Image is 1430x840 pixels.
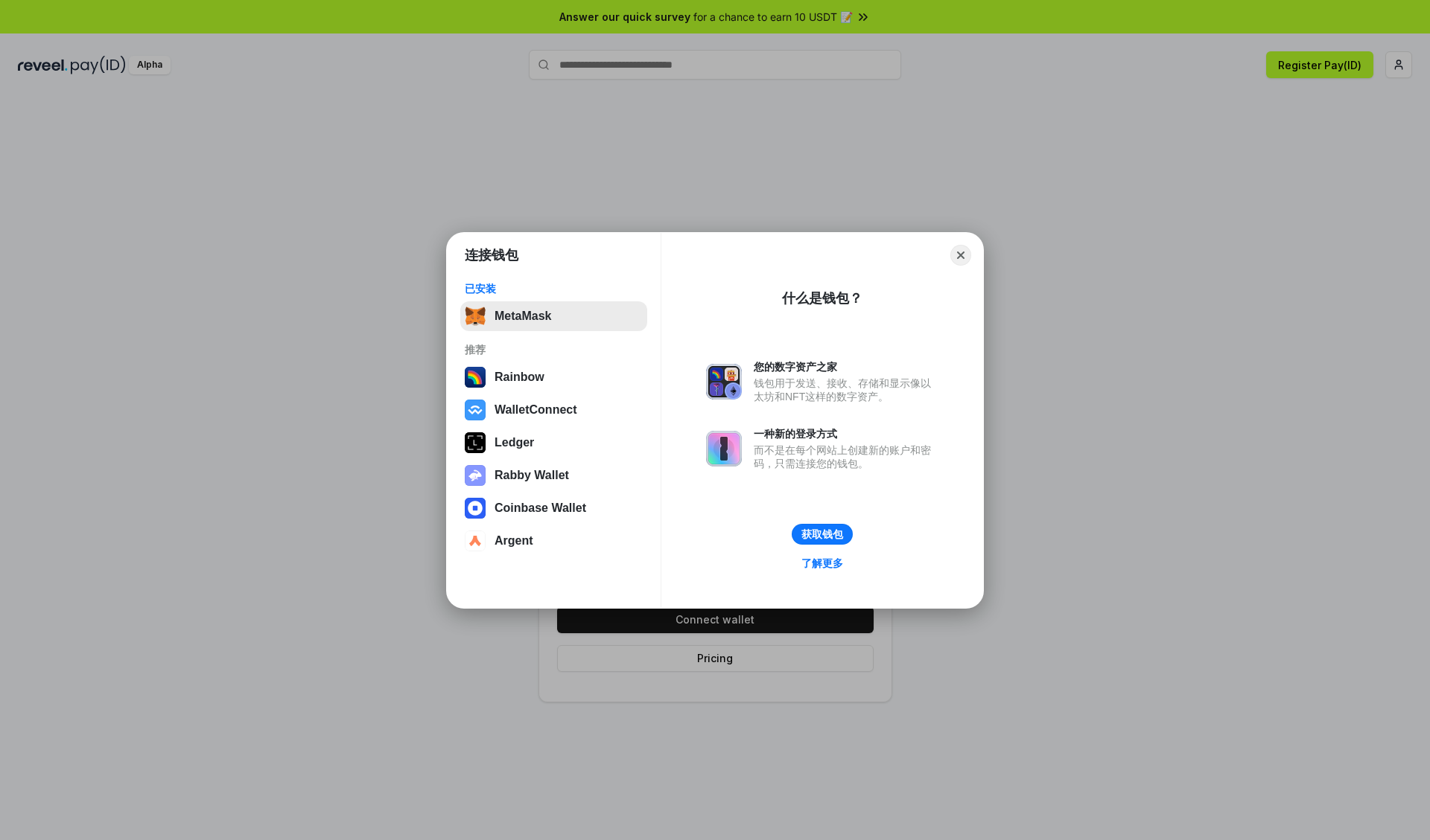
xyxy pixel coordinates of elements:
[495,436,534,449] div: Ledger
[950,245,971,266] button: Close
[460,526,647,556] button: Argent
[465,367,486,388] img: svg+xml,%3Csvg%20width%3D%22120%22%20height%3D%22120%22%20viewBox%3D%220%200%20120%20120%22%20fil...
[706,364,742,400] img: svg+xml,%3Csvg%20xmlns%3D%22http%3A%2F%2Fwww.w3.org%2F2000%2Fsvg%22%20fill%3D%22none%22%20viewBox...
[465,282,643,295] div: 已安装
[460,493,647,523] button: Coinbase Wallet
[495,371,544,384] div: Rainbow
[782,289,862,307] div: 什么是钱包？
[465,400,486,420] img: svg+xml,%3Csvg%20width%3D%2228%22%20height%3D%2228%22%20viewBox%3D%220%200%2028%2028%22%20fill%3D...
[754,360,938,373] div: 您的数字资产之家
[460,428,647,458] button: Ledger
[465,465,486,486] img: svg+xml,%3Csvg%20xmlns%3D%22http%3A%2F%2Fwww.w3.org%2F2000%2Fsvg%22%20fill%3D%22none%22%20viewBox...
[460,362,647,392] button: Rainbow
[495,534,533,548] div: Argent
[801,557,843,570] div: 了解更多
[495,501,586,515] div: Coinbase Wallet
[801,528,843,541] div: 获取钱包
[754,443,938,470] div: 而不是在每个网站上创建新的账户和密码，只需连接您的钱包。
[495,469,569,482] div: Rabby Wallet
[460,461,647,490] button: Rabby Wallet
[465,343,643,356] div: 推荐
[792,554,852,573] a: 了解更多
[495,310,551,323] div: MetaMask
[495,403,577,417] div: WalletConnect
[465,530,486,551] img: svg+xml,%3Csvg%20width%3D%2228%22%20height%3D%2228%22%20viewBox%3D%220%200%2028%2028%22%20fill%3D...
[465,432,486,453] img: svg+xml,%3Csvg%20xmlns%3D%22http%3A%2F%2Fwww.w3.org%2F2000%2Fsvg%22%20width%3D%2228%22%20height%3...
[465,306,486,327] img: svg+xml,%3Csvg%20fill%3D%22none%22%20height%3D%2233%22%20viewBox%3D%220%200%2035%2033%22%20width%...
[792,524,853,545] button: 获取钱包
[460,395,647,425] button: WalletConnect
[706,431,742,467] img: svg+xml,%3Csvg%20xmlns%3D%22http%3A%2F%2Fwww.w3.org%2F2000%2Fsvg%22%20fill%3D%22none%22%20viewBox...
[460,301,647,331] button: MetaMask
[754,427,938,440] div: 一种新的登录方式
[465,246,518,264] h1: 连接钱包
[465,498,486,519] img: svg+xml,%3Csvg%20width%3D%2228%22%20height%3D%2228%22%20viewBox%3D%220%200%2028%2028%22%20fill%3D...
[754,376,938,403] div: 钱包用于发送、接收、存储和显示像以太坊和NFT这样的数字资产。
